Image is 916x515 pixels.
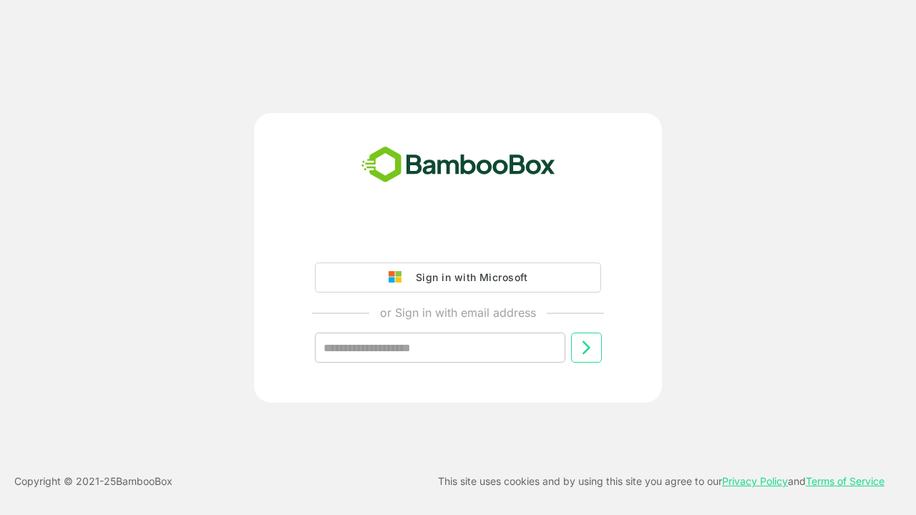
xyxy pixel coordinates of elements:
div: Sign in with Microsoft [409,268,527,287]
p: This site uses cookies and by using this site you agree to our and [438,473,885,490]
p: Copyright © 2021- 25 BambooBox [14,473,172,490]
a: Privacy Policy [722,475,788,487]
p: or Sign in with email address [380,304,536,321]
button: Sign in with Microsoft [315,263,601,293]
img: google [389,271,409,284]
img: bamboobox [354,142,563,189]
a: Terms of Service [806,475,885,487]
